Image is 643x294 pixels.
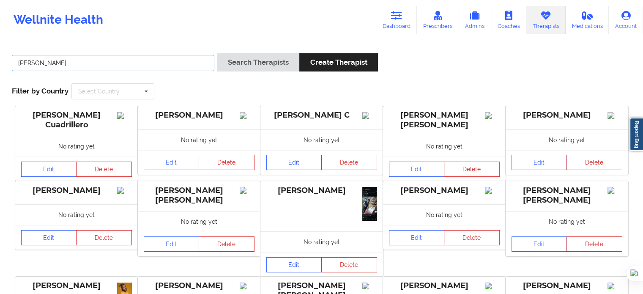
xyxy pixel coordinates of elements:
a: Edit [266,257,322,272]
a: Admins [458,6,491,34]
div: No rating yet [506,211,628,232]
a: Edit [144,236,200,252]
span: Filter by Country [12,87,68,95]
img: Image%2Fplaceholer-image.png [607,112,622,119]
div: No rating yet [383,204,506,225]
a: Report Bug [629,118,643,151]
a: Coaches [491,6,526,34]
div: No rating yet [260,231,383,252]
div: [PERSON_NAME] [389,281,500,291]
div: [PERSON_NAME] [144,110,254,120]
div: No rating yet [383,136,506,157]
input: Search Keywords [12,55,214,71]
button: Delete [199,236,254,252]
img: Image%2Fplaceholer-image.png [607,283,622,289]
img: Image%2Fplaceholer-image.png [240,187,254,194]
img: Image%2Fplaceholer-image.png [485,283,500,289]
div: [PERSON_NAME] [512,110,622,120]
img: Image%2Fplaceholer-image.png [240,283,254,289]
div: No rating yet [506,129,628,150]
a: Edit [21,230,77,245]
img: Image%2Fplaceholer-image.png [362,283,377,289]
a: Medications [566,6,609,34]
button: Search Therapists [217,53,299,71]
a: Edit [512,155,567,170]
button: Delete [76,230,132,245]
a: Therapists [526,6,566,34]
a: Edit [266,155,322,170]
a: Prescribers [417,6,459,34]
img: Image%2Fplaceholer-image.png [362,112,377,119]
div: [PERSON_NAME] [PERSON_NAME] [144,186,254,205]
div: [PERSON_NAME] [512,281,622,291]
button: Delete [566,236,622,252]
div: [PERSON_NAME] [266,186,377,195]
button: Create Therapist [299,53,378,71]
button: Delete [321,155,377,170]
div: No rating yet [138,129,260,150]
img: Image%2Fplaceholer-image.png [485,112,500,119]
a: Edit [512,236,567,252]
img: Image%2Fplaceholer-image.png [117,187,132,194]
a: Edit [389,230,445,245]
div: No rating yet [138,211,260,232]
div: [PERSON_NAME] [21,186,132,195]
div: Select Country [78,88,120,94]
a: Edit [21,162,77,177]
div: [PERSON_NAME] [PERSON_NAME] [389,110,500,130]
div: [PERSON_NAME] C [266,110,377,120]
a: Edit [144,155,200,170]
div: [PERSON_NAME] Cuadrillero [21,110,132,130]
div: No rating yet [15,136,138,157]
img: cadb7d6c-8b01-4985-9e0c-4e22677a5b58_98376bc2-fb09-4872-94ba-4fb408b5c740Screenshot_20250825-2232... [362,187,377,221]
button: Delete [566,155,622,170]
div: [PERSON_NAME] [144,281,254,291]
img: Image%2Fplaceholer-image.png [240,112,254,119]
a: Edit [389,162,445,177]
button: Delete [444,230,500,245]
div: [PERSON_NAME] [21,281,132,291]
div: [PERSON_NAME] [PERSON_NAME] [512,186,622,205]
img: Image%2Fplaceholer-image.png [485,187,500,194]
button: Delete [321,257,377,272]
button: Delete [76,162,132,177]
a: Dashboard [376,6,417,34]
img: Image%2Fplaceholer-image.png [607,187,622,194]
div: No rating yet [260,129,383,150]
button: Delete [199,155,254,170]
button: Delete [444,162,500,177]
div: [PERSON_NAME] [389,186,500,195]
a: Account [609,6,643,34]
img: Image%2Fplaceholer-image.png [117,112,132,119]
div: No rating yet [15,204,138,225]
